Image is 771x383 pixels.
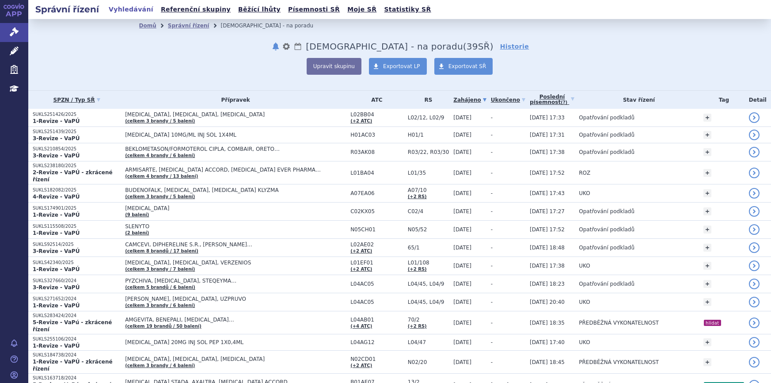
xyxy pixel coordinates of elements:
[491,299,493,305] span: -
[500,42,529,51] a: Historie
[703,169,711,177] a: +
[125,249,198,253] a: (celkem 8 brandů / 17 balení)
[491,339,493,345] span: -
[749,337,760,348] a: detail
[33,153,80,159] strong: 3-Revize - VaPÚ
[453,170,471,176] span: [DATE]
[125,260,346,266] span: [MEDICAL_DATA], [MEDICAL_DATA], VERZENIOS
[33,230,80,236] strong: 1-Revize - VaPÚ
[125,146,346,152] span: BEKLOMETASON/FORMOTEROL CIPLA, COMBAIR, ORETO…
[579,226,634,233] span: Opatřování podkladů
[33,129,121,135] p: SUKLS251439/2025
[453,190,471,196] span: [DATE]
[453,226,471,233] span: [DATE]
[271,41,280,52] button: notifikace
[749,224,760,235] a: detail
[749,188,760,199] a: detail
[579,190,590,196] span: UKO
[453,263,471,269] span: [DATE]
[285,4,342,15] a: Písemnosti SŘ
[33,187,121,193] p: SUKLS182082/2025
[530,359,565,365] span: [DATE] 18:45
[530,263,565,269] span: [DATE] 17:38
[491,115,493,121] span: -
[453,299,471,305] span: [DATE]
[350,281,403,287] span: L04AC05
[408,267,427,272] a: (+2 RS)
[491,94,525,106] a: Ukončeno
[703,338,711,346] a: +
[453,245,471,251] span: [DATE]
[703,207,711,215] a: +
[749,206,760,217] a: detail
[408,281,449,287] span: L04/45, L04/9
[350,317,403,323] span: L04AB01
[530,281,565,287] span: [DATE] 18:23
[350,249,372,253] a: (+2 ATC)
[703,244,711,252] a: +
[350,363,372,368] a: (+2 ATC)
[350,356,403,362] span: N02CD01
[491,281,493,287] span: -
[306,41,463,52] span: Revize - na poradu
[408,226,449,233] span: N05/52
[125,205,346,211] span: [MEDICAL_DATA]
[33,352,121,358] p: SUKLS184738/2024
[703,114,711,122] a: +
[408,194,427,199] a: (+2 RS)
[408,132,449,138] span: H01/1
[491,359,493,365] span: -
[579,320,659,326] span: PŘEDBĚŽNÁ VYKONATELNOST
[125,174,198,179] a: (celkem 4 brandy / 13 balení)
[530,339,565,345] span: [DATE] 17:40
[703,262,711,270] a: +
[33,118,80,124] strong: 1-Revize - VaPÚ
[33,94,121,106] a: SPZN / Typ SŘ
[408,299,449,305] span: L04/45, L04/9
[345,4,379,15] a: Moje SŘ
[33,241,121,248] p: SUKLS92514/2025
[121,91,346,109] th: Přípravek
[491,149,493,155] span: -
[491,190,493,196] span: -
[408,149,449,155] span: R03/22, R03/30
[33,313,121,319] p: SUKLS283424/2024
[530,299,565,305] span: [DATE] 20:40
[579,281,634,287] span: Opatřování podkladů
[350,132,403,138] span: H01AC03
[530,226,565,233] span: [DATE] 17:52
[28,3,106,15] h2: Správní řízení
[33,319,112,333] strong: 5-Revize - VaPú - zkrácené řízení
[434,58,493,75] a: Exportovat SŘ
[453,339,471,345] span: [DATE]
[749,168,760,178] a: detail
[381,4,433,15] a: Statistiky SŘ
[125,363,195,368] a: (celkem 3 brandy / 4 balení)
[33,146,121,152] p: SUKLS210854/2025
[125,153,195,158] a: (celkem 4 brandy / 6 balení)
[350,267,372,272] a: (+2 ATC)
[125,356,346,362] span: [MEDICAL_DATA], [MEDICAL_DATA], [MEDICAL_DATA]
[350,260,403,266] span: L01EF01
[744,91,771,109] th: Detail
[448,63,486,69] span: Exportovat SŘ
[125,317,346,323] span: AMGEVITA, BENEPALI, [MEDICAL_DATA]…
[703,148,711,156] a: +
[408,359,449,365] span: N02/20
[579,359,659,365] span: PŘEDBĚŽNÁ VYKONATELNOST
[703,131,711,139] a: +
[307,58,361,75] button: Upravit skupinu
[168,23,209,29] a: Správní řízení
[408,115,449,121] span: L02/12, L02/9
[33,284,80,291] strong: 3-Revize - VaPÚ
[106,4,156,15] a: Vyhledávání
[749,112,760,123] a: detail
[749,297,760,307] a: detail
[453,132,471,138] span: [DATE]
[33,260,121,266] p: SUKLS42340/2025
[33,303,80,309] strong: 1-Revize - VaPÚ
[125,119,195,123] a: (celkem 3 brandy / 5 balení)
[282,41,291,52] button: nastavení
[749,357,760,368] a: detail
[453,281,471,287] span: [DATE]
